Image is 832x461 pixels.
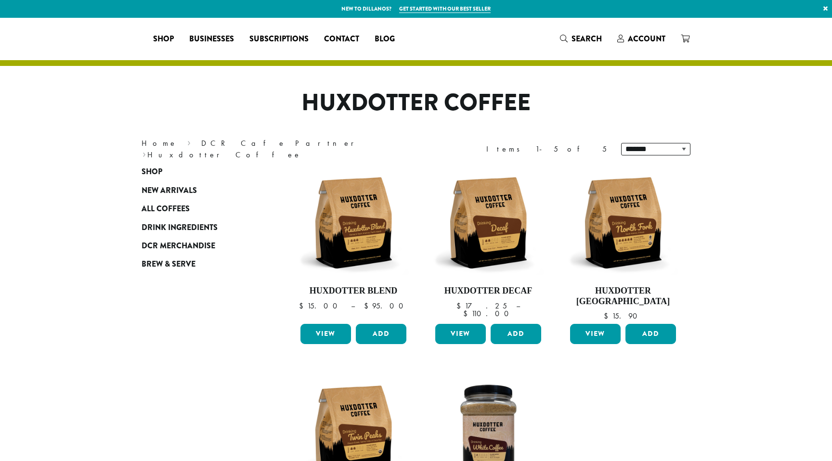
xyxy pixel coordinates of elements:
a: New Arrivals [142,181,257,200]
h4: Huxdotter Blend [298,286,409,296]
h4: Huxdotter [GEOGRAPHIC_DATA] [568,286,678,307]
span: $ [456,301,465,311]
a: Shop [142,163,257,181]
a: Drink Ingredients [142,218,257,236]
a: Huxdotter Decaf [433,167,544,320]
span: Drink Ingredients [142,222,218,234]
span: $ [364,301,372,311]
bdi: 15.00 [299,301,342,311]
a: DCR Merchandise [142,237,257,255]
button: Add [356,324,406,344]
span: $ [463,308,471,319]
span: Shop [142,166,162,178]
span: Businesses [189,33,234,45]
a: All Coffees [142,200,257,218]
span: Shop [153,33,174,45]
a: Huxdotter Blend [298,167,409,320]
span: $ [299,301,307,311]
span: Search [572,33,602,44]
bdi: 15.90 [604,311,642,321]
img: Huxdotter-Coffee-Huxdotter-Blend-12oz-Web.jpg [298,167,409,278]
span: › [143,146,146,161]
a: Huxdotter [GEOGRAPHIC_DATA] $15.90 [568,167,678,320]
span: – [351,301,355,311]
span: Subscriptions [249,33,309,45]
bdi: 110.00 [463,308,513,319]
button: Add [625,324,676,344]
bdi: 17.25 [456,301,507,311]
a: View [570,324,621,344]
span: Brew & Serve [142,258,195,270]
span: – [516,301,520,311]
img: Huxdotter-Coffee-Decaf-12oz-Web.jpg [433,167,544,278]
a: Get started with our best seller [399,5,491,13]
a: Brew & Serve [142,255,257,273]
img: Huxdotter-Coffee-North-Fork-12oz-Web.jpg [568,167,678,278]
a: Home [142,138,177,148]
a: Shop [145,31,182,47]
nav: Breadcrumb [142,138,402,161]
button: Add [491,324,541,344]
a: DCR Cafe Partner [201,138,361,148]
h4: Huxdotter Decaf [433,286,544,296]
h1: Huxdotter Coffee [134,89,698,117]
span: $ [604,311,612,321]
div: Items 1-5 of 5 [486,143,607,155]
span: Contact [324,33,359,45]
span: DCR Merchandise [142,240,215,252]
bdi: 95.00 [364,301,408,311]
span: All Coffees [142,203,190,215]
a: View [300,324,351,344]
span: Account [628,33,665,44]
span: Blog [375,33,395,45]
span: New Arrivals [142,185,197,197]
span: › [187,134,191,149]
a: View [435,324,486,344]
a: Search [552,31,610,47]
